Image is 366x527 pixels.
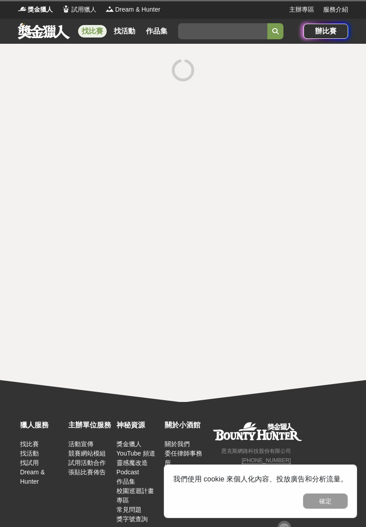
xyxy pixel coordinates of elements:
[68,450,106,457] a: 競賽網站模組
[116,440,155,457] a: 獎金獵人 YouTube 頻道
[289,5,314,14] a: 主辦專區
[20,459,39,466] a: 找試用
[115,5,160,14] span: Dream & Hunter
[165,440,190,448] a: 關於我們
[68,420,112,431] div: 主辦單位服務
[165,420,208,431] div: 關於小酒館
[78,25,107,38] a: 找比賽
[20,450,39,457] a: 找活動
[20,468,45,485] a: Dream & Hunter
[68,459,106,466] a: 試用活動合作
[303,494,348,509] button: 確定
[71,5,96,14] span: 試用獵人
[68,440,93,448] a: 活動宣傳
[28,5,53,14] span: 獎金獵人
[173,475,348,483] span: 我們使用 cookie 來個人化內容、投放廣告和分析流量。
[116,487,154,504] a: 校園巡迴計畫專區
[116,506,141,513] a: 常見問題
[105,5,160,14] a: LogoDream & Hunter
[323,5,348,14] a: 服務介紹
[165,450,202,466] a: 委任律師事務所
[20,420,64,431] div: 獵人服務
[68,468,106,476] a: 張貼比賽佈告
[20,440,39,448] a: 找比賽
[18,5,53,14] a: Logo獎金獵人
[62,5,96,14] a: Logo試用獵人
[304,24,348,39] a: 辦比賽
[142,25,171,38] a: 作品集
[116,515,148,523] a: 獎字號查詢
[110,25,139,38] a: 找活動
[221,448,291,454] small: 恩克斯網路科技股份有限公司
[116,420,160,431] div: 神秘資源
[116,478,135,485] a: 作品集
[62,4,71,13] img: Logo
[18,4,27,13] img: Logo
[116,459,148,476] a: 靈感魔改造 Podcast
[105,4,114,13] img: Logo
